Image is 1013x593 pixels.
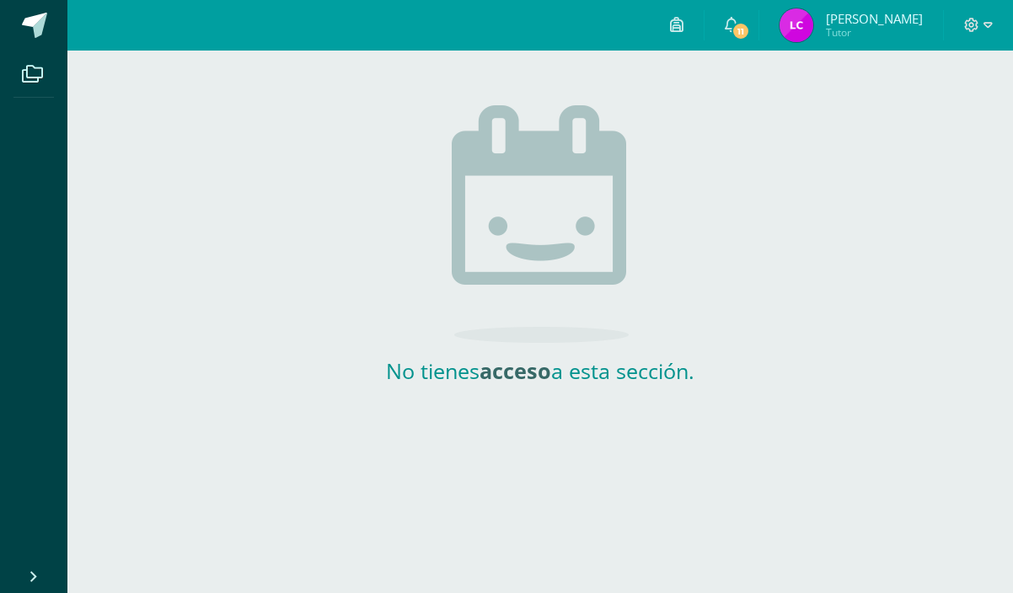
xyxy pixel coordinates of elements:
[780,8,813,42] img: f80dab48cb1b47c93ae5c51616a1e36b.png
[826,10,923,27] span: [PERSON_NAME]
[826,25,923,40] span: Tutor
[732,22,750,40] span: 11
[480,356,551,385] strong: acceso
[452,105,629,343] img: no_activities.png
[372,356,709,385] h2: No tienes a esta sección.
